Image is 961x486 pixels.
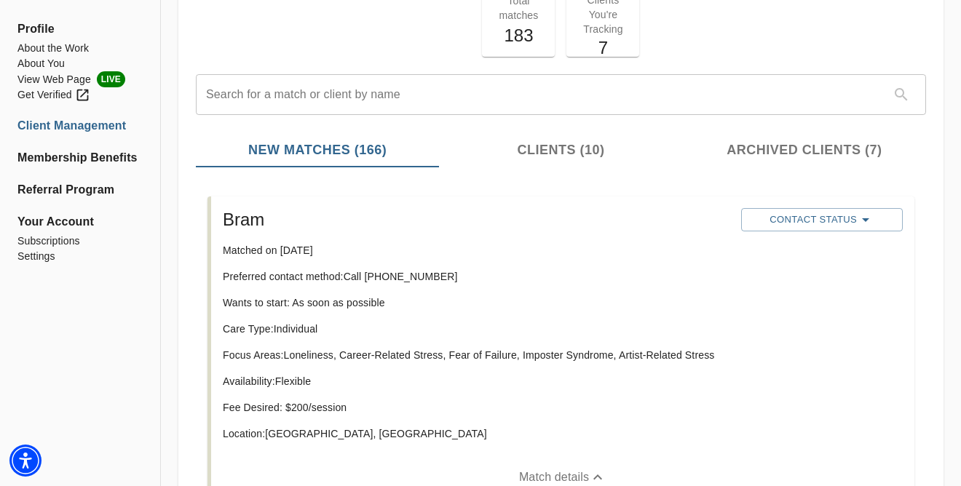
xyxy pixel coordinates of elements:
p: Wants to start: As soon as possible [223,295,729,310]
a: About You [17,56,143,71]
span: New Matches (166) [205,140,430,160]
div: Get Verified [17,87,90,103]
a: About the Work [17,41,143,56]
p: Location: [GEOGRAPHIC_DATA], [GEOGRAPHIC_DATA] [223,426,729,441]
a: Client Management [17,117,143,135]
a: Referral Program [17,181,143,199]
a: View Web PageLIVE [17,71,143,87]
p: Match details [519,469,589,486]
span: Contact Status [748,211,895,228]
span: LIVE [97,71,125,87]
h5: 183 [491,24,546,47]
h5: Bram [223,208,729,231]
div: Accessibility Menu [9,445,41,477]
span: Archived Clients (7) [692,140,917,160]
p: Availability: Flexible [223,374,729,389]
span: Your Account [17,213,143,231]
button: Contact Status [741,208,902,231]
p: Focus Areas: Loneliness, Career-Related Stress, Fear of Failure, Imposter Syndrome, Artist-Relate... [223,348,729,362]
a: Membership Benefits [17,149,143,167]
a: Get Verified [17,87,143,103]
span: Profile [17,20,143,38]
p: Fee Desired: $ 200 /session [223,400,729,415]
p: Care Type: Individual [223,322,729,336]
a: Subscriptions [17,234,143,249]
li: View Web Page [17,71,143,87]
p: Preferred contact method: Call [PHONE_NUMBER] [223,269,729,284]
a: Settings [17,249,143,264]
span: Clients (10) [448,140,673,160]
p: Matched on [DATE] [223,243,729,258]
h5: 7 [575,36,630,60]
